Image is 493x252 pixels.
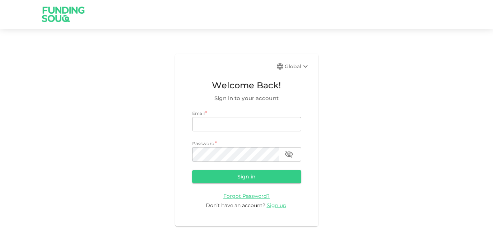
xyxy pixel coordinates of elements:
[223,192,270,199] a: Forgot Password?
[192,79,301,92] span: Welcome Back!
[192,147,279,162] input: password
[192,117,301,131] input: email
[192,111,205,116] span: Email
[192,94,301,103] span: Sign in to your account
[267,202,286,209] span: Sign up
[192,141,215,146] span: Password
[192,170,301,183] button: Sign in
[285,62,310,71] div: Global
[206,202,265,209] span: Don’t have an account?
[223,193,270,199] span: Forgot Password?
